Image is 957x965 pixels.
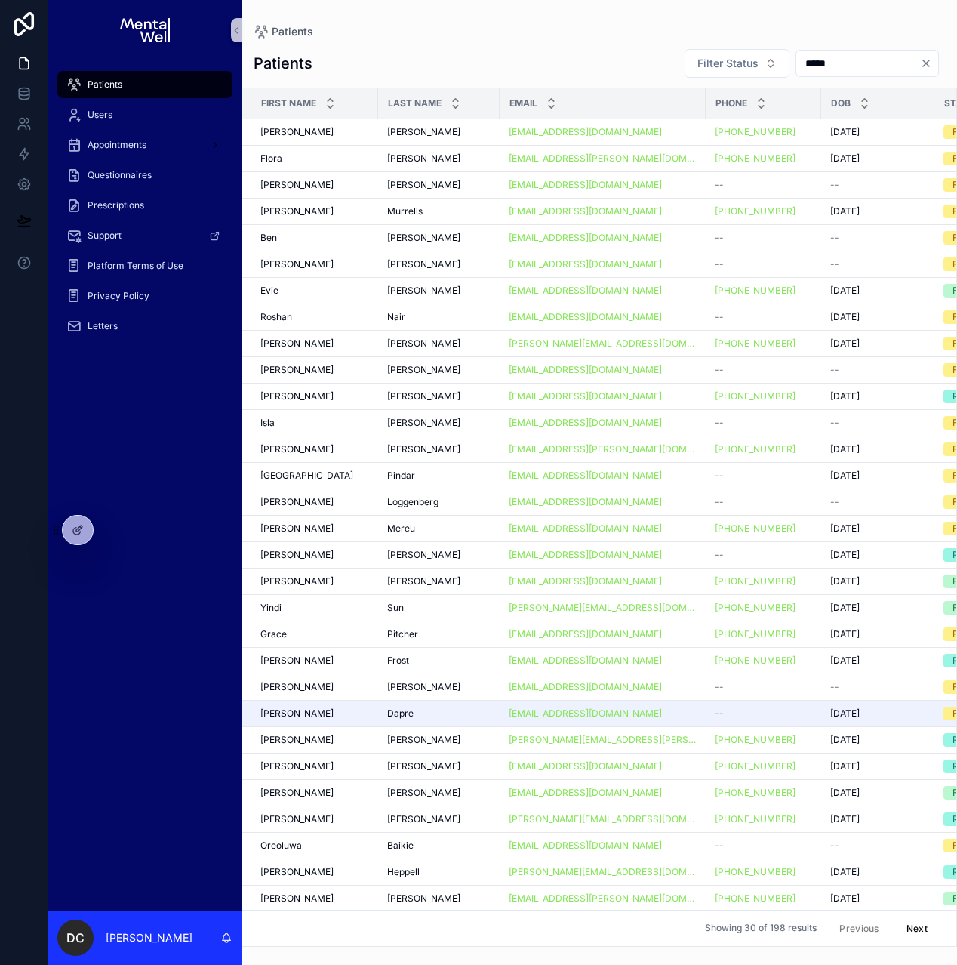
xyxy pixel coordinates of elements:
[260,338,369,350] a: [PERSON_NAME]
[387,734,491,746] a: [PERSON_NAME]
[509,470,662,482] a: [EMAIL_ADDRESS][DOMAIN_NAME]
[830,364,925,376] a: --
[260,681,369,693] a: [PERSON_NAME]
[715,443,795,455] a: [PHONE_NUMBER]
[509,787,697,799] a: [EMAIL_ADDRESS][DOMAIN_NAME]
[387,549,460,561] span: [PERSON_NAME]
[830,787,925,799] a: [DATE]
[830,338,860,350] span: [DATE]
[387,681,460,693] span: [PERSON_NAME]
[387,179,491,191] a: [PERSON_NAME]
[88,260,183,272] span: Platform Terms of Use
[260,708,334,720] span: [PERSON_NAME]
[260,390,369,402] a: [PERSON_NAME]
[509,258,697,270] a: [EMAIL_ADDRESS][DOMAIN_NAME]
[509,232,697,244] a: [EMAIL_ADDRESS][DOMAIN_NAME]
[715,575,812,587] a: [PHONE_NUMBER]
[830,760,925,772] a: [DATE]
[830,311,860,323] span: [DATE]
[509,179,697,191] a: [EMAIL_ADDRESS][DOMAIN_NAME]
[830,258,925,270] a: --
[685,49,789,78] button: Select Button
[715,126,812,138] a: [PHONE_NUMBER]
[387,760,460,772] span: [PERSON_NAME]
[715,549,724,561] span: --
[715,153,812,165] a: [PHONE_NUMBER]
[387,813,491,825] a: [PERSON_NAME]
[260,496,334,508] span: [PERSON_NAME]
[830,390,925,402] a: [DATE]
[715,708,812,720] a: --
[715,311,724,323] span: --
[715,417,724,429] span: --
[715,787,795,799] a: [PHONE_NUMBER]
[260,205,369,217] a: [PERSON_NAME]
[509,179,662,191] a: [EMAIL_ADDRESS][DOMAIN_NAME]
[260,760,369,772] a: [PERSON_NAME]
[509,496,697,508] a: [EMAIL_ADDRESS][DOMAIN_NAME]
[830,311,925,323] a: [DATE]
[509,813,697,825] a: [PERSON_NAME][EMAIL_ADDRESS][DOMAIN_NAME]
[509,417,697,429] a: [EMAIL_ADDRESS][DOMAIN_NAME]
[715,232,812,244] a: --
[830,708,860,720] span: [DATE]
[260,258,369,270] a: [PERSON_NAME]
[260,523,334,535] span: [PERSON_NAME]
[260,681,334,693] span: [PERSON_NAME]
[830,813,860,825] span: [DATE]
[387,523,415,535] span: Mereu
[509,628,662,640] a: [EMAIL_ADDRESS][DOMAIN_NAME]
[387,655,491,667] a: Frost
[715,655,812,667] a: [PHONE_NUMBER]
[509,153,697,165] a: [EMAIL_ADDRESS][PERSON_NAME][DOMAIN_NAME]
[57,192,232,219] a: Prescriptions
[88,109,112,121] span: Users
[387,285,460,297] span: [PERSON_NAME]
[387,285,491,297] a: [PERSON_NAME]
[260,443,369,455] a: [PERSON_NAME]
[509,285,662,297] a: [EMAIL_ADDRESS][DOMAIN_NAME]
[387,787,460,799] span: [PERSON_NAME]
[830,602,925,614] a: [DATE]
[715,126,795,138] a: [PHONE_NUMBER]
[260,496,369,508] a: [PERSON_NAME]
[260,602,369,614] a: Yindi
[509,549,697,561] a: [EMAIL_ADDRESS][DOMAIN_NAME]
[88,290,149,302] span: Privacy Policy
[830,179,839,191] span: --
[260,417,275,429] span: Isla
[509,126,697,138] a: [EMAIL_ADDRESS][DOMAIN_NAME]
[830,364,839,376] span: --
[830,575,925,587] a: [DATE]
[715,470,724,482] span: --
[260,470,353,482] span: [GEOGRAPHIC_DATA]
[830,496,925,508] a: --
[509,602,697,614] a: [PERSON_NAME][EMAIL_ADDRESS][DOMAIN_NAME]
[830,470,925,482] a: [DATE]
[387,602,491,614] a: Sun
[387,523,491,535] a: Mereu
[715,681,724,693] span: --
[715,681,812,693] a: --
[830,470,860,482] span: [DATE]
[88,139,146,151] span: Appointments
[509,205,662,217] a: [EMAIL_ADDRESS][DOMAIN_NAME]
[715,364,812,376] a: --
[830,338,925,350] a: [DATE]
[509,417,662,429] a: [EMAIL_ADDRESS][DOMAIN_NAME]
[260,126,334,138] span: [PERSON_NAME]
[830,390,860,402] span: [DATE]
[715,760,812,772] a: [PHONE_NUMBER]
[509,258,662,270] a: [EMAIL_ADDRESS][DOMAIN_NAME]
[509,285,697,297] a: [EMAIL_ADDRESS][DOMAIN_NAME]
[260,285,369,297] a: Evie
[715,602,812,614] a: [PHONE_NUMBER]
[260,549,334,561] span: [PERSON_NAME]
[715,523,812,535] a: [PHONE_NUMBER]
[830,258,839,270] span: --
[830,523,925,535] a: [DATE]
[920,57,938,69] button: Clear
[260,311,369,323] a: Roshan
[387,496,491,508] a: Loggenberg
[509,390,662,402] a: [EMAIL_ADDRESS][DOMAIN_NAME]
